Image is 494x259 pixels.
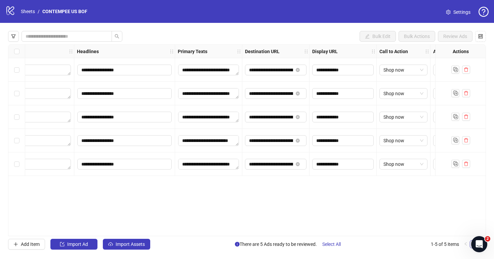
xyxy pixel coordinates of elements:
span: setting [446,10,451,14]
span: filter [11,34,16,39]
a: 1 [470,240,478,248]
button: Review Ads [438,31,472,42]
span: holder [371,49,376,54]
span: Select All [322,242,341,247]
button: close-circle [296,91,300,96]
span: delete [464,91,468,96]
span: holder [169,49,174,54]
strong: Ad Start Time [433,48,463,55]
button: Bulk Actions [399,31,435,42]
div: Resize Call to Action column [428,45,430,58]
span: Shop now [383,112,423,122]
svg: Duplicate [452,89,459,96]
span: holder [237,49,241,54]
div: Edit values [178,64,239,76]
span: cloud-upload [108,242,113,247]
div: Edit values [178,88,239,99]
span: Add Item [21,242,40,247]
span: import [60,242,65,247]
li: 1-5 of 5 items [431,240,459,248]
strong: Display URL [312,48,338,55]
span: delete [464,138,468,143]
span: holder [174,49,179,54]
div: Select all rows [8,45,25,58]
button: Configure table settings [475,31,486,42]
strong: Headlines [77,48,99,55]
strong: Call to Action [379,48,408,55]
span: Import Ad [67,242,88,247]
svg: Duplicate [452,160,459,167]
button: left [462,240,470,248]
span: search [115,34,119,39]
div: Edit values [178,111,239,123]
button: close-circle [296,139,300,143]
span: Shop now [383,136,423,146]
span: holder [241,49,246,54]
span: There are 5 Ads ready to be reviewed. [235,239,346,250]
div: Edit values [77,88,172,99]
div: Edit values [77,135,172,146]
button: close-circle [296,162,300,166]
div: Edit values [77,111,172,123]
span: Shop now [383,159,423,169]
span: Settings [453,8,470,16]
div: Resize Primary Texts column [240,45,242,58]
strong: Primary Texts [178,48,207,55]
span: left [464,242,468,246]
div: Edit values [178,135,239,146]
li: Previous Page [462,240,470,248]
div: Select row 4 [8,129,25,152]
button: Import Ad [50,239,97,250]
span: holder [304,49,308,54]
strong: Destination URL [245,48,280,55]
div: Resize Descriptions column [72,45,74,58]
a: Settings [441,7,476,17]
iframe: Intercom live chat [471,236,487,252]
div: Resize Destination URL column [307,45,309,58]
button: Import Assets [103,239,150,250]
div: Edit values [77,158,172,170]
span: question-circle [479,7,489,17]
span: plus [13,242,18,247]
button: Select All [317,239,346,250]
a: CONTEMPEE US BOF [41,8,89,15]
span: 2 [485,236,490,242]
button: Bulk Edit [360,31,396,42]
span: delete [464,114,468,119]
span: holder [73,49,78,54]
span: holder [429,49,434,54]
div: Select row 1 [8,58,25,82]
span: holder [308,49,313,54]
span: Shop now [383,65,423,75]
span: holder [376,49,380,54]
li: 1 [470,240,478,248]
div: Select row 2 [8,82,25,105]
span: close-circle [296,115,300,119]
div: Resize Display URL column [375,45,376,58]
span: holder [425,49,429,54]
span: control [478,34,483,39]
strong: Actions [453,48,469,55]
a: Sheets [19,8,36,15]
button: close-circle [296,68,300,72]
svg: Duplicate [452,113,459,120]
svg: Duplicate [452,66,459,73]
div: Edit values [178,158,239,170]
span: Import Assets [116,242,145,247]
div: Select row 3 [8,105,25,129]
span: delete [464,67,468,72]
div: Edit values [77,64,172,76]
span: Shop now [383,88,423,99]
span: info-circle [235,242,240,247]
div: Resize Headlines column [173,45,175,58]
div: Select row 5 [8,152,25,176]
button: Add Item [8,239,45,250]
span: holder [69,49,73,54]
svg: Duplicate [452,137,459,143]
span: delete [464,161,468,166]
li: / [38,8,40,15]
